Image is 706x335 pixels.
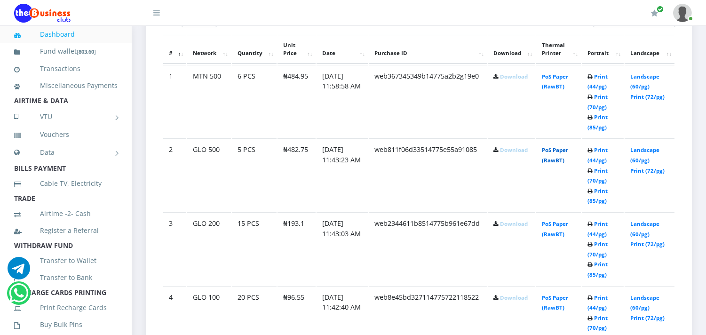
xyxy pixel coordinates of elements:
td: ₦484.95 [278,65,316,138]
td: web2344611b8514775b961e67dd [369,212,487,285]
a: Print (70/pg) [587,314,608,332]
td: 15 PCS [232,212,277,285]
a: Print Recharge Cards [14,297,118,319]
a: Data [14,141,118,164]
td: 5 PCS [232,138,277,211]
td: [DATE] 11:58:58 AM [317,65,368,138]
a: Register a Referral [14,220,118,241]
a: Print (44/pg) [587,73,608,90]
a: Landscape (60/pg) [630,220,659,238]
a: Print (44/pg) [587,146,608,164]
a: Transactions [14,58,118,80]
th: Thermal Printer: activate to sort column ascending [536,35,581,64]
th: Network: activate to sort column ascending [187,35,231,64]
a: Transfer to Wallet [14,250,118,271]
td: 3 [163,212,186,285]
small: [ ] [77,48,96,55]
a: PoS Paper (RawBT) [542,146,568,164]
td: GLO 200 [187,212,231,285]
a: PoS Paper (RawBT) [542,73,568,90]
a: Print (70/pg) [587,240,608,258]
a: Airtime -2- Cash [14,203,118,224]
img: Logo [14,4,71,23]
td: web811f06d33514775e55a91085 [369,138,487,211]
a: Landscape (60/pg) [630,146,659,164]
a: Print (72/pg) [630,240,665,247]
a: Cable TV, Electricity [14,173,118,194]
a: Landscape (60/pg) [630,73,659,90]
td: ₦193.1 [278,212,316,285]
span: Renew/Upgrade Subscription [657,6,664,13]
td: MTN 500 [187,65,231,138]
th: Landscape: activate to sort column ascending [625,35,674,64]
a: Print (85/pg) [587,113,608,131]
a: Dashboard [14,24,118,45]
a: Print (72/pg) [630,314,665,321]
th: Download: activate to sort column ascending [488,35,535,64]
a: VTU [14,105,118,128]
a: PoS Paper (RawBT) [542,220,568,238]
i: Renew/Upgrade Subscription [651,9,658,17]
th: Quantity: activate to sort column ascending [232,35,277,64]
th: Date: activate to sort column ascending [317,35,368,64]
a: Chat for support [9,289,29,304]
th: Unit Price: activate to sort column ascending [278,35,316,64]
a: Chat for support [8,264,30,279]
a: Landscape (60/pg) [630,294,659,311]
a: Print (72/pg) [630,167,665,174]
a: Download [500,146,528,153]
th: Portrait: activate to sort column ascending [582,35,624,64]
a: Print (70/pg) [587,93,608,111]
a: Download [500,220,528,227]
a: Vouchers [14,124,118,145]
a: PoS Paper (RawBT) [542,294,568,311]
a: Fund wallet[803.60] [14,40,118,63]
td: [DATE] 11:43:23 AM [317,138,368,211]
a: Print (44/pg) [587,220,608,238]
td: [DATE] 11:43:03 AM [317,212,368,285]
a: Print (44/pg) [587,294,608,311]
td: 1 [163,65,186,138]
b: 803.60 [79,48,94,55]
td: web367345349b14775a2b2g19e0 [369,65,487,138]
td: ₦482.75 [278,138,316,211]
td: GLO 500 [187,138,231,211]
a: Print (85/pg) [587,187,608,205]
a: Download [500,294,528,301]
a: Print (85/pg) [587,261,608,278]
th: Purchase ID: activate to sort column ascending [369,35,487,64]
td: 2 [163,138,186,211]
a: Miscellaneous Payments [14,75,118,96]
a: Print (72/pg) [630,93,665,100]
td: 6 PCS [232,65,277,138]
img: User [673,4,692,22]
a: Download [500,73,528,80]
a: Transfer to Bank [14,267,118,288]
a: Print (70/pg) [587,167,608,184]
th: #: activate to sort column descending [163,35,186,64]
